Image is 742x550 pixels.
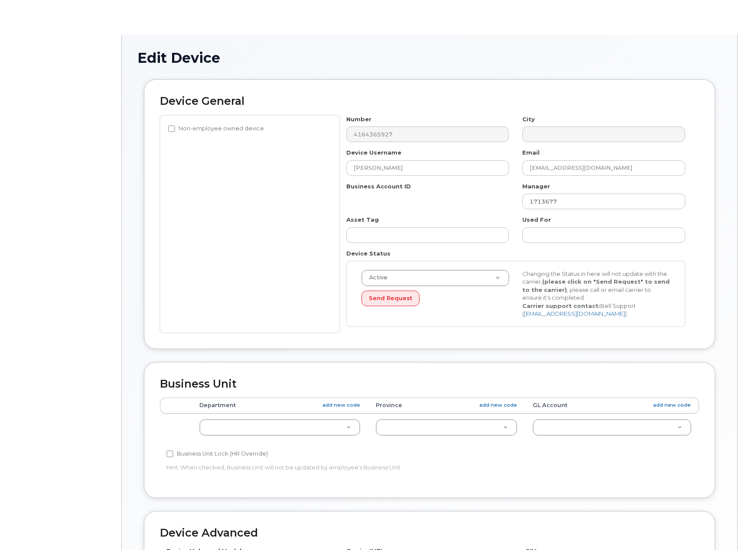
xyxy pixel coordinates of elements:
[166,463,512,472] p: Hint: When checked, Business Unit will not be updated by employee's Business Unit
[168,125,175,132] input: Non-employee owned device
[346,216,379,224] label: Asset Tag
[522,115,535,123] label: City
[362,270,509,286] a: Active
[522,302,600,309] strong: Carrier support contact:
[137,50,722,65] h1: Edit Device
[361,291,420,307] button: Send Request
[322,401,360,409] a: add new code
[160,378,699,390] h2: Business Unit
[516,270,677,318] div: Changing the Status in here will not update with the carrier, , please call or email carrier to e...
[524,310,625,317] a: [EMAIL_ADDRESS][DOMAIN_NAME]
[166,449,268,459] label: Business Unit Lock (HR Override)
[522,278,670,293] strong: (please click on "Send Request" to send to the carrier)
[364,274,387,281] span: Active
[346,149,401,157] label: Device Username
[192,398,368,413] th: Department
[168,123,264,134] label: Non-employee owned device
[346,249,391,258] label: Device Status
[525,398,699,413] th: GL Account
[166,450,173,457] input: Business Unit Lock (HR Override)
[368,398,525,413] th: Province
[479,401,517,409] a: add new code
[346,115,371,123] label: Number
[522,182,550,191] label: Manager
[522,149,540,157] label: Email
[160,527,699,539] h2: Device Advanced
[160,95,699,107] h2: Device General
[346,182,411,191] label: Business Account ID
[653,401,691,409] a: add new code
[522,216,551,224] label: Used For
[522,194,685,209] input: Select manager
